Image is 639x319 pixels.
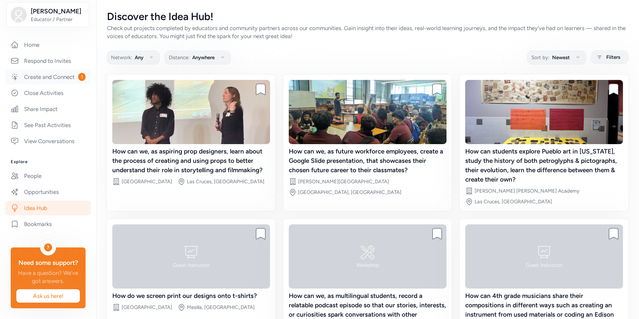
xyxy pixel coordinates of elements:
div: [GEOGRAPHIC_DATA] [122,304,172,311]
div: [GEOGRAPHIC_DATA], [GEOGRAPHIC_DATA] [298,189,401,196]
div: How do we screen print our designs onto t-shirts? [112,291,270,301]
span: Educator / Partner [31,16,85,23]
span: Filters [606,53,620,61]
div: Guest Instructor [526,262,562,269]
div: Workshop [357,262,379,269]
a: Idea Hub [5,201,91,215]
a: Respond to Invites [5,54,91,68]
button: Sort by:Newest [527,50,586,65]
span: [PERSON_NAME] [31,7,85,16]
span: Any [135,54,143,62]
span: 1 [78,73,86,81]
a: Create and Connect1 [5,70,91,84]
span: Distance: [169,54,189,62]
span: Anywhere [192,54,215,62]
div: [PERSON_NAME][GEOGRAPHIC_DATA] [298,178,389,185]
button: [PERSON_NAME]Educator / Partner [6,2,89,27]
div: [GEOGRAPHIC_DATA] [122,178,172,185]
div: Mesilla, [GEOGRAPHIC_DATA] [187,304,255,311]
div: Las Cruces, [GEOGRAPHIC_DATA] [187,178,264,185]
button: Distance:Anywhere [164,50,231,65]
div: Las Cruces, [GEOGRAPHIC_DATA] [475,198,552,205]
div: Guest Instructor [173,262,210,269]
a: Share Impact [5,102,91,116]
div: Need some support? [16,258,80,268]
span: Network: [111,54,132,62]
h3: Explore [11,159,86,165]
a: People [5,169,91,183]
a: Home [5,37,91,52]
button: Ask us here! [16,289,80,303]
div: ? [44,243,52,251]
a: Close Activities [5,86,91,100]
div: [PERSON_NAME] [PERSON_NAME] Academy [475,188,580,194]
a: See Past Activities [5,118,91,132]
div: Have a question? We've got answers. [16,269,80,285]
div: How can we, as future workforce employees, create a Google Slide presentation, that showcases the... [289,147,446,175]
a: View Conversations [5,134,91,148]
a: Bookmarks [5,217,91,231]
div: Discover the Idea Hub! [107,11,628,23]
span: Sort by: [531,54,549,62]
a: Opportunities [5,185,91,199]
img: image [112,80,270,144]
span: Newest [552,54,570,62]
button: Network:Any [107,50,160,65]
div: How can we, as aspiring prop designers, learn about the process of creating and using props to be... [112,147,270,175]
div: Check out projects completed by educators and community partners across our communities. Gain ins... [107,24,628,40]
img: image [465,80,623,144]
img: image [289,80,446,144]
span: Ask us here! [22,292,75,300]
div: How can students explore Pueblo art in [US_STATE], study the history of both petroglyphs & pictog... [465,147,623,184]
